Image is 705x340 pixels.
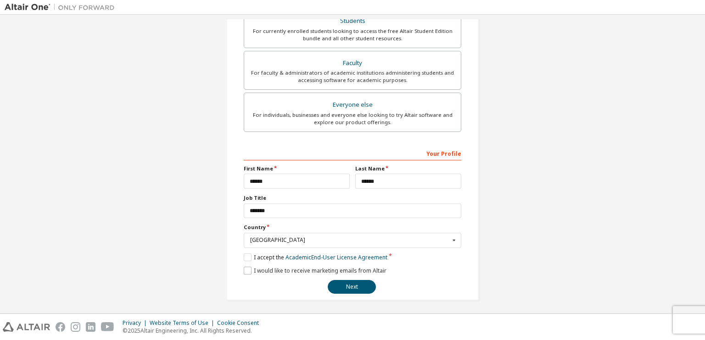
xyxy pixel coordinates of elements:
[244,146,461,160] div: Your Profile
[71,322,80,332] img: instagram.svg
[250,27,455,42] div: For currently enrolled students looking to access the free Altair Student Edition bundle and all ...
[123,319,150,327] div: Privacy
[5,3,119,12] img: Altair One
[244,194,461,202] label: Job Title
[250,57,455,70] div: Faculty
[123,327,264,335] p: © 2025 Altair Engineering, Inc. All Rights Reserved.
[56,322,65,332] img: facebook.svg
[285,253,387,261] a: Academic End-User License Agreement
[250,237,450,243] div: [GEOGRAPHIC_DATA]
[355,165,461,172] label: Last Name
[217,319,264,327] div: Cookie Consent
[3,322,50,332] img: altair_logo.svg
[250,99,455,111] div: Everyone else
[250,69,455,84] div: For faculty & administrators of academic institutions administering students and accessing softwa...
[101,322,114,332] img: youtube.svg
[244,253,387,261] label: I accept the
[244,267,386,274] label: I would like to receive marketing emails from Altair
[86,322,95,332] img: linkedin.svg
[328,280,376,294] button: Next
[244,165,350,172] label: First Name
[250,15,455,27] div: Students
[150,319,217,327] div: Website Terms of Use
[244,224,461,231] label: Country
[250,111,455,126] div: For individuals, businesses and everyone else looking to try Altair software and explore our prod...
